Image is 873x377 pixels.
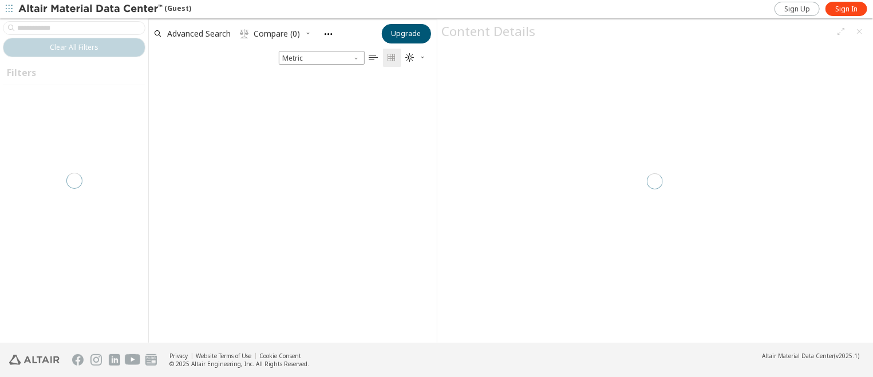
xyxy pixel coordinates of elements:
[240,29,249,38] i: 
[279,51,365,65] div: Unit System
[254,30,300,38] span: Compare (0)
[762,352,859,360] div: (v2025.1)
[835,5,858,14] span: Sign In
[18,3,191,15] div: (Guest)
[775,2,820,16] a: Sign Up
[169,360,309,368] div: © 2025 Altair Engineering, Inc. All Rights Reserved.
[392,29,421,38] span: Upgrade
[401,49,431,67] button: Theme
[169,352,188,360] a: Privacy
[9,355,60,365] img: Altair Engineering
[259,352,301,360] a: Cookie Consent
[167,30,231,38] span: Advanced Search
[369,53,378,62] i: 
[825,2,867,16] a: Sign In
[279,51,365,65] span: Metric
[784,5,810,14] span: Sign Up
[762,352,834,360] span: Altair Material Data Center
[406,53,415,62] i: 
[18,3,164,15] img: Altair Material Data Center
[383,49,401,67] button: Tile View
[382,24,431,43] button: Upgrade
[196,352,251,360] a: Website Terms of Use
[388,53,397,62] i: 
[365,49,383,67] button: Table View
